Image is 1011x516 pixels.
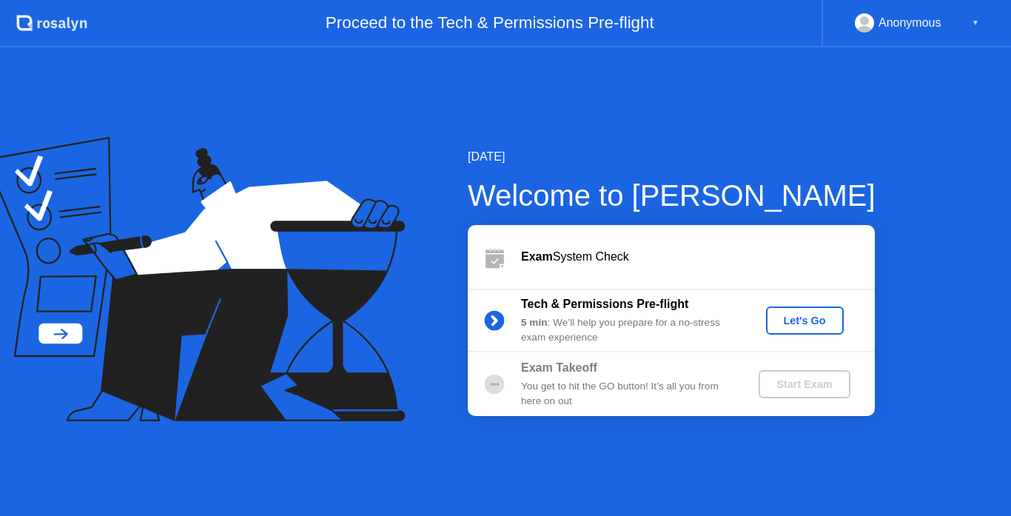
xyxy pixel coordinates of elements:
[765,378,844,390] div: Start Exam
[521,298,688,310] b: Tech & Permissions Pre-flight
[766,306,844,335] button: Let's Go
[468,173,876,218] div: Welcome to [PERSON_NAME]
[521,248,875,266] div: System Check
[759,370,850,398] button: Start Exam
[521,315,734,346] div: : We’ll help you prepare for a no-stress exam experience
[972,13,979,33] div: ▼
[521,379,734,409] div: You get to hit the GO button! It’s all you from here on out
[772,315,838,326] div: Let's Go
[521,250,553,263] b: Exam
[879,13,941,33] div: Anonymous
[521,317,548,328] b: 5 min
[468,148,876,166] div: [DATE]
[521,361,597,374] b: Exam Takeoff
